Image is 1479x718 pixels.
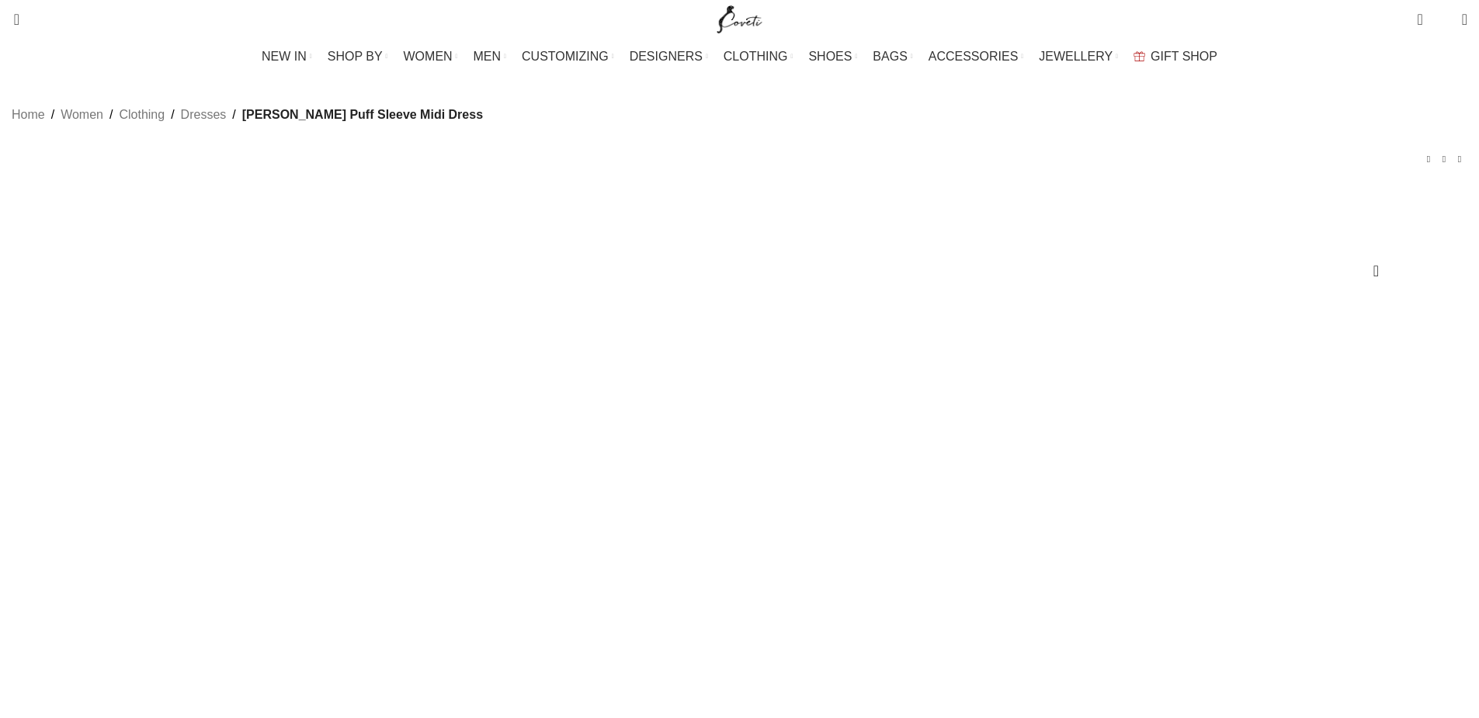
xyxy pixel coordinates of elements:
a: MEN [474,41,506,72]
a: DESIGNERS [630,41,708,72]
a: Previous product [1421,151,1436,167]
span: MEN [474,49,502,64]
a: Site logo [713,12,766,25]
a: JEWELLERY [1039,41,1118,72]
span: SHOES [808,49,852,64]
span: 0 [1418,8,1430,19]
span: SHOP BY [328,49,383,64]
a: GIFT SHOP [1134,41,1217,72]
a: Search [4,4,19,35]
span: ACCESSORIES [929,49,1019,64]
a: CUSTOMIZING [522,41,614,72]
span: 0 [1438,16,1449,27]
span: GIFT SHOP [1151,49,1217,64]
a: Clothing [119,105,165,125]
a: Home [12,105,45,125]
a: Women [61,105,103,125]
span: WOMEN [404,49,453,64]
img: GiftBag [1134,51,1145,61]
a: SHOES [808,41,857,72]
div: My Wishlist [1435,4,1450,35]
span: CUSTOMIZING [522,49,609,64]
a: WOMEN [404,41,458,72]
nav: Breadcrumb [12,105,483,125]
a: CLOTHING [724,41,793,72]
span: CLOTHING [724,49,788,64]
span: DESIGNERS [630,49,703,64]
a: BAGS [873,41,912,72]
span: JEWELLERY [1039,49,1113,64]
span: BAGS [873,49,907,64]
span: NEW IN [262,49,307,64]
a: 0 [1409,4,1430,35]
a: NEW IN [262,41,312,72]
a: Dresses [181,105,227,125]
div: Main navigation [4,41,1475,72]
a: ACCESSORIES [929,41,1024,72]
a: Next product [1452,151,1467,167]
span: [PERSON_NAME] Puff Sleeve Midi Dress [242,105,483,125]
a: SHOP BY [328,41,388,72]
